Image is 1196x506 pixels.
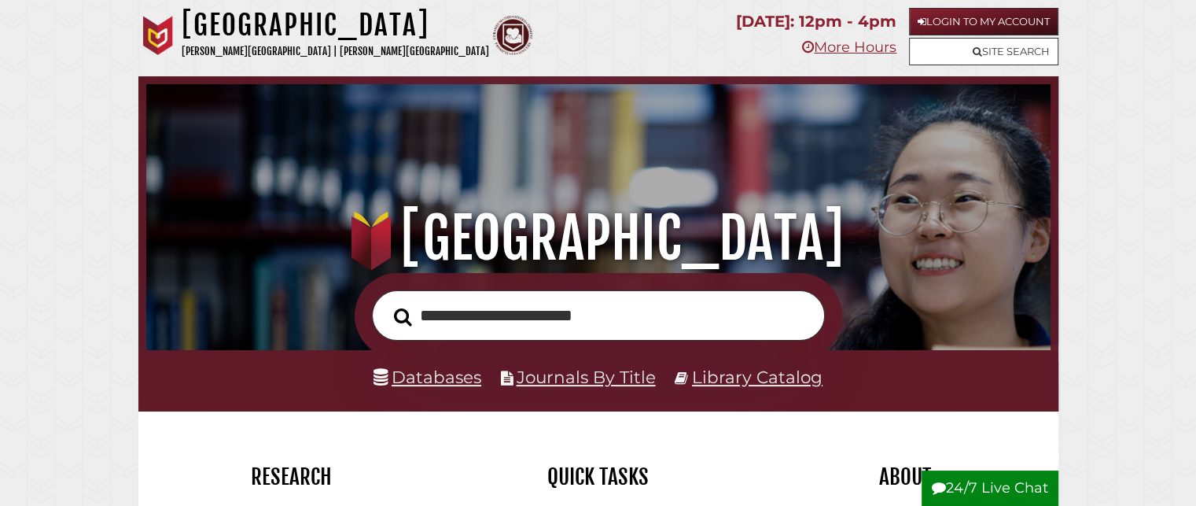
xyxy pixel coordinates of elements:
[736,8,896,35] p: [DATE]: 12pm - 4pm
[764,464,1047,490] h2: About
[374,367,481,387] a: Databases
[909,8,1058,35] a: Login to My Account
[909,38,1058,65] a: Site Search
[150,464,433,490] h2: Research
[182,8,489,42] h1: [GEOGRAPHIC_DATA]
[457,464,740,490] h2: Quick Tasks
[138,16,178,55] img: Calvin University
[394,307,412,326] i: Search
[164,204,1032,273] h1: [GEOGRAPHIC_DATA]
[517,367,656,387] a: Journals By Title
[493,16,532,55] img: Calvin Theological Seminary
[692,367,822,387] a: Library Catalog
[182,42,489,61] p: [PERSON_NAME][GEOGRAPHIC_DATA] | [PERSON_NAME][GEOGRAPHIC_DATA]
[386,303,420,331] button: Search
[802,39,896,56] a: More Hours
